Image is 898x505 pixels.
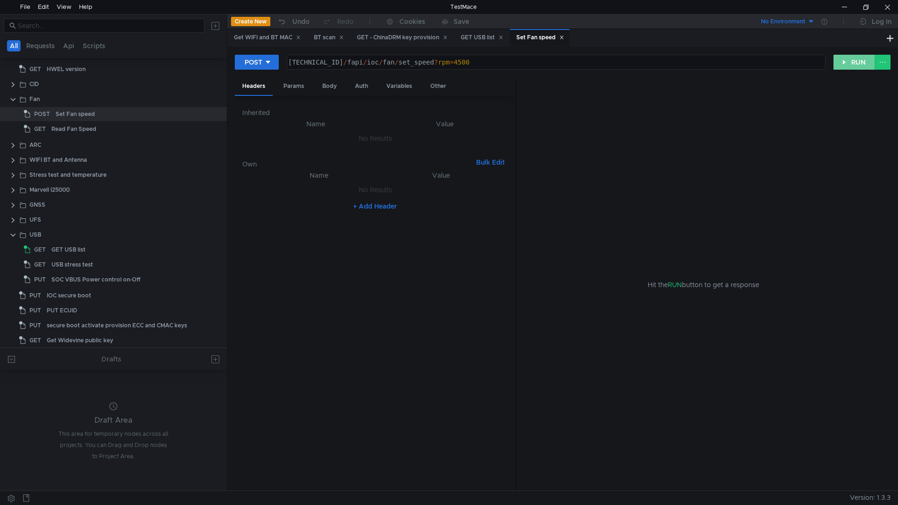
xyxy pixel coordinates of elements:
[648,280,759,290] span: Hit the button to get a response
[47,333,113,347] div: Get Widevine public key
[461,33,503,43] div: GET USB list
[276,78,311,95] div: Params
[29,289,41,303] span: PUT
[472,157,508,168] button: Bulk Edit
[381,170,501,181] th: Value
[454,18,469,25] div: Save
[359,186,392,194] nz-embed-empty: No Results
[245,57,262,67] div: POST
[850,491,891,505] span: Version: 1.3.3
[348,78,376,95] div: Auth
[51,273,140,287] div: SOC VBUS Power control on-Off
[34,273,46,287] span: PUT
[56,107,95,121] div: Set Fan speed
[423,78,454,95] div: Other
[250,118,382,130] th: Name
[34,122,46,136] span: GET
[29,62,41,76] span: GET
[7,40,21,51] button: All
[315,78,344,95] div: Body
[34,107,50,121] span: POST
[234,33,301,43] div: Get WIFI and BT MAC
[34,243,46,257] span: GET
[359,134,392,143] nz-embed-empty: No Results
[47,62,86,76] div: HWEL version
[29,153,87,167] div: WIFI BT and Antenna
[668,281,682,289] span: RUN
[29,303,41,317] span: PUT
[292,16,310,27] div: Undo
[29,183,70,197] div: Marvell I25000
[34,258,46,272] span: GET
[29,213,41,227] div: UFS
[337,16,354,27] div: Redo
[29,77,39,91] div: CID
[51,258,93,272] div: USB stress test
[872,16,891,27] div: Log In
[47,303,77,317] div: PUT ECUID
[47,318,187,332] div: secure boot activate provision ECC and CMAC keys
[399,16,425,27] div: Cookies
[379,78,420,95] div: Variables
[80,40,108,51] button: Scripts
[235,78,273,96] div: Headers
[29,198,45,212] div: GNSS
[29,92,40,106] div: Fan
[51,243,86,257] div: GET USB list
[101,353,121,365] div: Drafts
[29,318,41,332] span: PUT
[316,14,360,29] button: Redo
[761,17,805,26] div: No Environment
[29,138,41,152] div: ARC
[231,17,270,26] button: Create New
[349,201,401,212] button: + Add Header
[18,21,199,31] input: Search...
[29,228,41,242] div: USB
[47,289,91,303] div: IOC secure boot
[60,40,77,51] button: Api
[270,14,316,29] button: Undo
[51,122,96,136] div: Read Fan Speed
[242,159,472,170] h6: Own
[314,33,344,43] div: BT scan
[833,55,875,70] button: RUN
[381,118,508,130] th: Value
[23,40,58,51] button: Requests
[750,14,815,29] button: No Environment
[235,55,279,70] button: POST
[257,170,381,181] th: Name
[29,333,41,347] span: GET
[29,168,107,182] div: Stress test and temperature
[357,33,448,43] div: GET - ChinaDRM key provision
[242,107,508,118] h6: Inherited
[516,33,564,43] div: Set Fan speed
